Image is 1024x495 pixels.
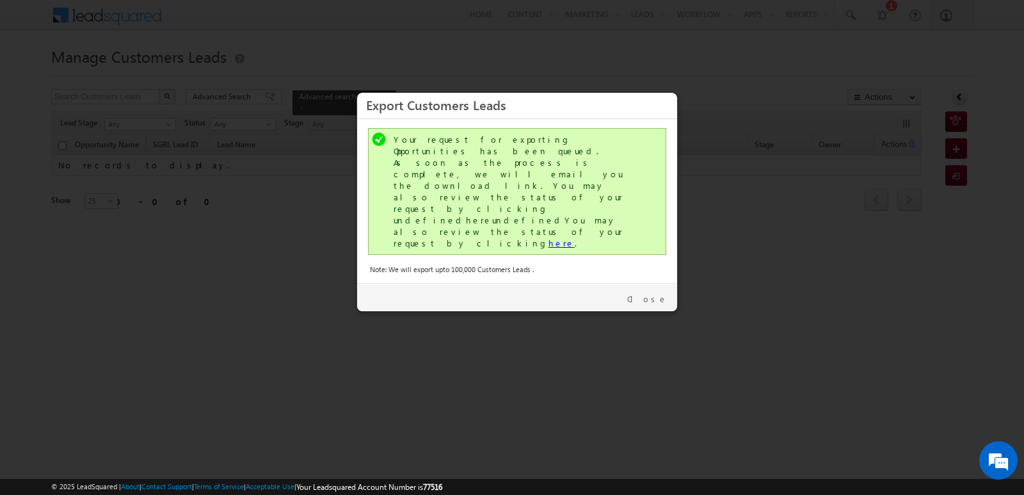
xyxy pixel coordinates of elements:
img: d_60004797649_company_0_60004797649 [22,67,54,84]
a: Close [627,293,668,305]
em: Start Chat [174,394,232,412]
h3: Export Customers Leads [366,93,668,116]
a: About [121,482,140,491]
div: Chat with us now [67,67,215,84]
span: 77516 [423,482,442,492]
a: Acceptable Use [246,482,294,491]
div: Note: We will export upto 100,000 Customers Leads . [370,264,664,275]
span: © 2025 LeadSquared | | | | | [51,481,442,493]
a: here [548,238,575,248]
a: Terms of Service [194,482,244,491]
span: Your Leadsquared Account Number is [296,482,442,492]
div: Your request for exporting Opportunities has been queued. As soon as the process is complete, we ... [394,134,643,249]
a: Contact Support [141,482,192,491]
textarea: Type your message and hit 'Enter' [17,118,234,384]
div: Minimize live chat window [210,6,241,37]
